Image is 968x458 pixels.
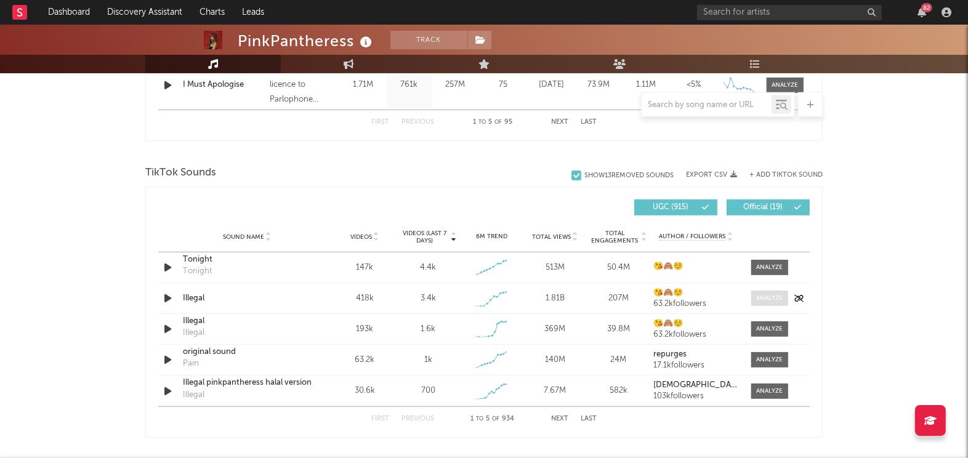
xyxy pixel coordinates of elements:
[634,199,717,215] button: UGC(915)
[238,31,375,51] div: PinkPantheress
[459,412,526,427] div: 1 5 934
[477,416,484,422] span: to
[183,265,212,278] div: Tonight
[653,300,739,308] div: 63.2k followers
[482,79,525,91] div: 75
[673,79,714,91] div: <5%
[463,232,520,241] div: 6M Trend
[336,262,393,274] div: 147k
[343,79,383,91] div: 1.71M
[478,119,486,125] span: to
[183,358,199,370] div: Pain
[749,172,823,179] button: + Add TikTok Sound
[389,79,429,91] div: 761k
[653,262,683,270] strong: 😘🙈☺️
[551,416,568,422] button: Next
[336,292,393,305] div: 418k
[371,119,389,126] button: First
[526,354,584,366] div: 140M
[390,31,467,49] button: Track
[401,119,434,126] button: Previous
[642,204,699,211] span: UGC ( 915 )
[590,385,647,397] div: 582k
[493,416,500,422] span: of
[145,166,216,180] span: TikTok Sounds
[590,323,647,335] div: 39.8M
[918,7,926,17] button: 82
[400,230,450,244] span: Videos (last 7 days)
[459,115,526,130] div: 1 5 95
[526,292,584,305] div: 1.81B
[551,119,568,126] button: Next
[659,233,725,241] span: Author / Followers
[183,389,204,401] div: Illegal
[494,119,502,125] span: of
[526,323,584,335] div: 369M
[578,79,619,91] div: 73.9M
[223,233,264,241] span: Sound Name
[653,381,816,389] strong: [DEMOGRAPHIC_DATA]/acoustic audios 🇰🇭
[183,377,312,389] a: Illegal pinkpantheress halal version
[642,100,772,110] input: Search by song name or URL
[526,262,584,274] div: 513M
[183,292,312,305] a: Illegal
[653,262,739,271] a: 😘🙈☺️
[421,323,435,335] div: 1.6k
[590,230,640,244] span: Total Engagements
[584,172,674,180] div: Show 13 Removed Sounds
[653,319,683,327] strong: 😘🙈☺️
[336,323,393,335] div: 193k
[336,385,393,397] div: 30.6k
[590,262,647,274] div: 50.4M
[653,350,739,359] a: repurges
[921,3,932,12] div: 82
[653,381,739,390] a: [DEMOGRAPHIC_DATA]/acoustic audios 🇰🇭
[653,350,687,358] strong: repurges
[735,204,791,211] span: Official ( 19 )
[420,262,436,274] div: 4.4k
[371,416,389,422] button: First
[270,63,337,107] div: Under exclusive licence to Parlophone Records Limited, © 2021 PinkPantheress
[183,327,204,339] div: Illegal
[421,385,435,397] div: 700
[421,292,436,305] div: 3.4k
[183,79,264,91] a: I Must Apologise
[653,331,739,339] div: 63.2k followers
[336,354,393,366] div: 63.2k
[686,171,737,179] button: Export CSV
[727,199,810,215] button: Official(19)
[581,119,597,126] button: Last
[653,392,739,401] div: 103k followers
[183,346,312,358] a: original sound
[626,79,667,91] div: 1.11M
[653,361,739,370] div: 17.1k followers
[737,172,823,179] button: + Add TikTok Sound
[183,315,312,327] a: Illegal
[697,5,882,20] input: Search for artists
[401,416,434,422] button: Previous
[183,254,312,266] a: Tonight
[531,79,572,91] div: [DATE]
[581,416,597,422] button: Last
[590,292,647,305] div: 207M
[590,354,647,366] div: 24M
[435,79,475,91] div: 257M
[653,319,739,328] a: 😘🙈☺️
[526,385,584,397] div: 7.67M
[532,233,571,241] span: Total Views
[653,289,683,297] strong: 😘🙈☺️
[424,354,432,366] div: 1k
[653,289,739,297] a: 😘🙈☺️
[350,233,372,241] span: Videos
